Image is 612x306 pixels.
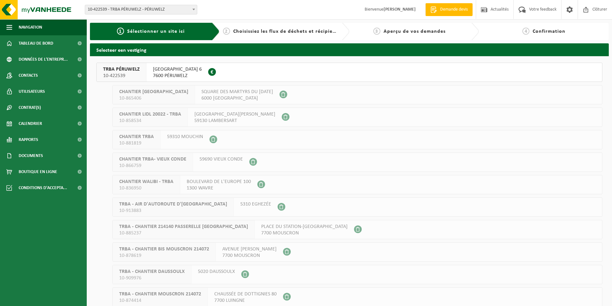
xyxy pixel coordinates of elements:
[373,28,380,35] span: 3
[119,230,248,236] span: 10-885237
[533,29,565,34] span: Confirmation
[200,156,243,162] span: 59690 VIEUX CONDE
[222,246,277,252] span: AVENUE [PERSON_NAME]
[119,252,209,259] span: 10-878619
[119,134,154,140] span: CHANTIER TRBA
[19,148,43,164] span: Documents
[119,185,173,191] span: 10-836950
[19,35,53,51] span: Tableau de bord
[119,291,201,297] span: TRBA - CHANTIER MOUSCRON 214072
[19,83,45,100] span: Utilisateurs
[119,162,186,169] span: 10-866759
[119,201,227,207] span: TRBA - AIR D'AUTOROUTE D'[GEOGRAPHIC_DATA]
[96,63,602,82] button: TRBA PÉRUWELZ 10-422539 [GEOGRAPHIC_DATA] 67600 PÉRUWELZ
[19,100,41,116] span: Contrat(s)
[153,66,202,73] span: [GEOGRAPHIC_DATA] 6
[384,7,416,12] strong: [PERSON_NAME]
[119,118,181,124] span: 10-858534
[223,28,230,35] span: 2
[19,19,42,35] span: Navigation
[119,207,227,214] span: 10-913883
[119,246,209,252] span: TRBA - CHANTIER BIS MOUSCRON 214072
[194,118,275,124] span: 59130 LAMBERSART
[19,164,57,180] span: Boutique en ligne
[198,268,235,275] span: 5020 DAUSSOULX
[201,95,273,101] span: 6000 [GEOGRAPHIC_DATA]
[103,66,140,73] span: TRBA PÉRUWELZ
[439,6,469,13] span: Demande devis
[90,43,609,56] h2: Selecteer een vestiging
[153,73,202,79] span: 7600 PÉRUWELZ
[85,5,197,14] span: 10-422539 - TRBA PÉRUWELZ - PÉRUWELZ
[425,3,473,16] a: Demande devis
[261,230,348,236] span: 7700 MOUSCRON
[119,140,154,146] span: 10-881819
[261,223,348,230] span: PLACE DU STATION-[GEOGRAPHIC_DATA]
[119,95,188,101] span: 10-865406
[103,73,140,79] span: 10-422539
[119,275,185,281] span: 10-909976
[119,179,173,185] span: CHANTIER WALIBI - TRBA
[240,201,271,207] span: 5310 EGHEZÉE
[214,291,277,297] span: CHAUSSÉE DE DOTTIGNIES 80
[384,29,446,34] span: Aperçu de vos demandes
[119,89,188,95] span: CHANTIER [GEOGRAPHIC_DATA]
[117,28,124,35] span: 1
[119,268,185,275] span: TRBA - CHANTIER DAUSSOULX
[19,132,38,148] span: Rapports
[167,134,203,140] span: 59310 MOUCHIN
[119,297,201,304] span: 10-874414
[119,111,181,118] span: CHANTIER LIDL 20022 - TRBA
[187,179,251,185] span: BOULEVARD DE L'EUROPE 100
[194,111,275,118] span: [GEOGRAPHIC_DATA][PERSON_NAME]
[19,116,42,132] span: Calendrier
[19,51,68,67] span: Données de l'entrepr...
[19,180,67,196] span: Conditions d'accepta...
[233,29,340,34] span: Choisissiez les flux de déchets et récipients
[119,223,248,230] span: TRBA - CHANTIER 214140 PASSERELLE [GEOGRAPHIC_DATA]
[19,67,38,83] span: Contacts
[127,29,185,34] span: Sélectionner un site ici
[222,252,277,259] span: 7700 MOUSCRON
[214,297,277,304] span: 7700 LUINGNE
[119,156,186,162] span: CHANTIER TRBA- VIEUX CONDE
[187,185,251,191] span: 1300 WAVRE
[522,28,529,35] span: 4
[201,89,273,95] span: SQUARE DES MARTYRS DU [DATE]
